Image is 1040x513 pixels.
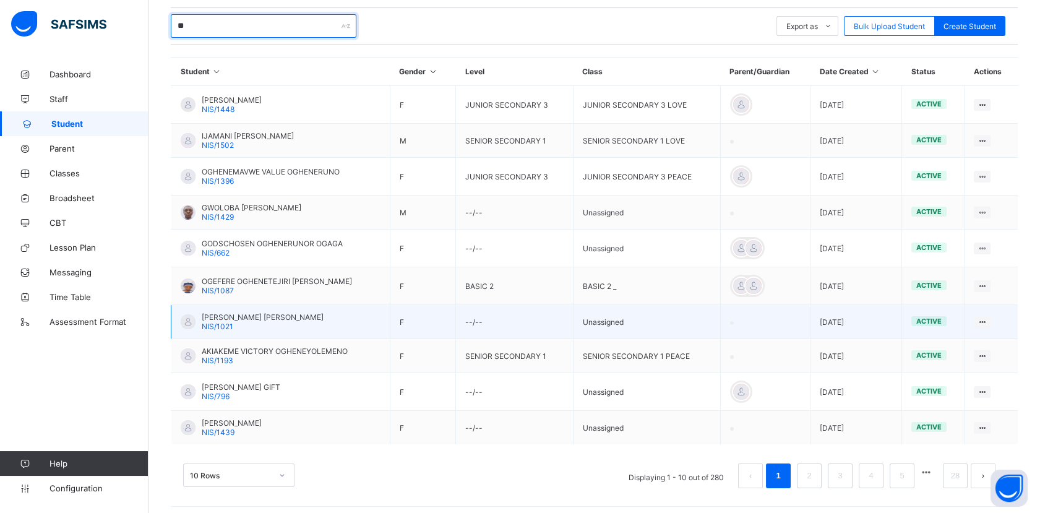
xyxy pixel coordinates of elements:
[202,418,262,428] span: [PERSON_NAME]
[202,382,280,392] span: [PERSON_NAME] GIFT
[390,124,456,158] td: M
[870,67,881,76] i: Sort in Ascending Order
[456,339,574,373] td: SENIOR SECONDARY 1
[390,267,456,305] td: F
[573,411,720,445] td: Unassigned
[202,322,233,331] span: NIS/1021
[810,196,902,230] td: [DATE]
[49,317,148,327] span: Assessment Format
[916,423,942,431] span: active
[49,459,148,468] span: Help
[902,58,965,86] th: Status
[916,100,942,108] span: active
[573,339,720,373] td: SENIOR SECONDARY 1 PEACE
[810,267,902,305] td: [DATE]
[971,463,995,488] button: next page
[456,86,574,124] td: JUNIOR SECONDARY 3
[834,468,846,484] a: 3
[202,347,348,356] span: AKIAKEME VICTORY OGHENEYOLEMENO
[810,373,902,411] td: [DATE]
[772,468,784,484] a: 1
[202,277,352,286] span: OGEFERE OGHENETEJIRI [PERSON_NAME]
[202,356,233,365] span: NIS/1193
[11,11,106,37] img: safsims
[810,305,902,339] td: [DATE]
[766,463,791,488] li: 1
[916,171,942,180] span: active
[916,387,942,395] span: active
[573,86,720,124] td: JUNIOR SECONDARY 3 LOVE
[390,58,456,86] th: Gender
[573,158,720,196] td: JUNIOR SECONDARY 3 PEACE
[49,144,148,153] span: Parent
[202,239,343,248] span: GODSCHOSEN OGHENERUNOR OGAGA
[916,207,942,216] span: active
[390,86,456,124] td: F
[810,339,902,373] td: [DATE]
[916,317,942,325] span: active
[456,158,574,196] td: JUNIOR SECONDARY 3
[619,463,733,488] li: Displaying 1 - 10 out of 280
[573,58,720,86] th: Class
[916,243,942,252] span: active
[916,281,942,290] span: active
[810,230,902,267] td: [DATE]
[202,248,230,257] span: NIS/662
[49,292,148,302] span: Time Table
[738,463,763,488] button: prev page
[803,468,815,484] a: 2
[202,167,340,176] span: OGHENEMAVWE VALUE OGHENERUNO
[810,58,902,86] th: Date Created
[49,243,148,252] span: Lesson Plan
[202,286,234,295] span: NIS/1087
[965,58,1018,86] th: Actions
[810,124,902,158] td: [DATE]
[390,305,456,339] td: F
[573,196,720,230] td: Unassigned
[49,483,148,493] span: Configuration
[786,22,818,31] span: Export as
[738,463,763,488] li: 上一页
[573,305,720,339] td: Unassigned
[202,176,234,186] span: NIS/1396
[890,463,914,488] li: 5
[202,313,324,322] span: [PERSON_NAME] [PERSON_NAME]
[51,119,148,129] span: Student
[49,218,148,228] span: CBT
[49,193,148,203] span: Broadsheet
[854,22,925,31] span: Bulk Upload Student
[202,212,234,222] span: NIS/1429
[456,267,574,305] td: BASIC 2
[202,105,234,114] span: NIS/1448
[810,86,902,124] td: [DATE]
[943,22,996,31] span: Create Student
[456,373,574,411] td: --/--
[202,140,234,150] span: NIS/1502
[859,463,883,488] li: 4
[896,468,908,484] a: 5
[49,267,148,277] span: Messaging
[202,392,230,401] span: NIS/796
[202,203,301,212] span: GWOLOBA [PERSON_NAME]
[456,411,574,445] td: --/--
[573,373,720,411] td: Unassigned
[49,94,148,104] span: Staff
[991,470,1028,507] button: Open asap
[918,463,935,481] li: 向后 5 页
[202,95,262,105] span: [PERSON_NAME]
[865,468,877,484] a: 4
[428,67,438,76] i: Sort in Ascending Order
[390,373,456,411] td: F
[456,124,574,158] td: SENIOR SECONDARY 1
[971,463,995,488] li: 下一页
[456,230,574,267] td: --/--
[390,411,456,445] td: F
[390,196,456,230] td: M
[456,196,574,230] td: --/--
[916,136,942,144] span: active
[190,471,272,480] div: 10 Rows
[573,124,720,158] td: SENIOR SECONDARY 1 LOVE
[49,69,148,79] span: Dashboard
[390,230,456,267] td: F
[810,411,902,445] td: [DATE]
